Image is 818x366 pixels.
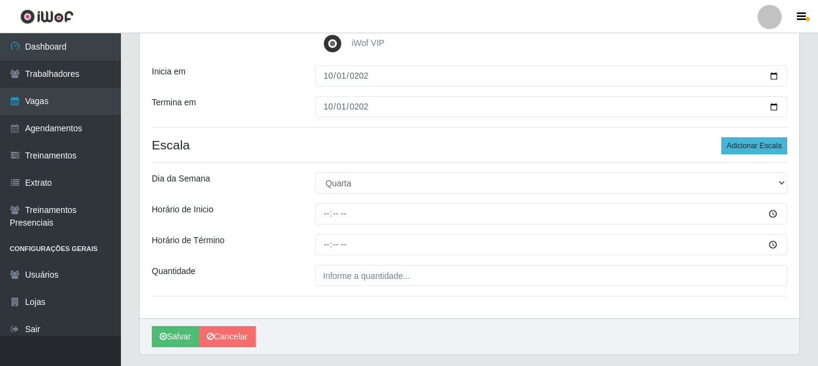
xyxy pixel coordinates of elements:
[152,234,224,247] label: Horário de Término
[315,203,787,224] input: 00:00
[352,38,385,48] span: iWof VIP
[152,172,210,185] label: Dia da Semana
[721,137,787,154] button: Adicionar Escala
[315,65,787,87] input: 00/00/0000
[152,65,186,78] label: Inicia em
[152,203,213,216] label: Horário de Inicio
[152,265,195,278] label: Quantidade
[152,96,196,109] label: Termina em
[152,137,787,152] h4: Escala
[315,234,787,255] input: 00:00
[20,9,74,24] img: CoreUI Logo
[315,96,787,117] input: 00/00/0000
[199,326,256,347] a: Cancelar
[315,265,787,286] input: Informe a quantidade...
[320,31,349,56] img: iWof VIP
[152,326,199,347] button: Salvar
